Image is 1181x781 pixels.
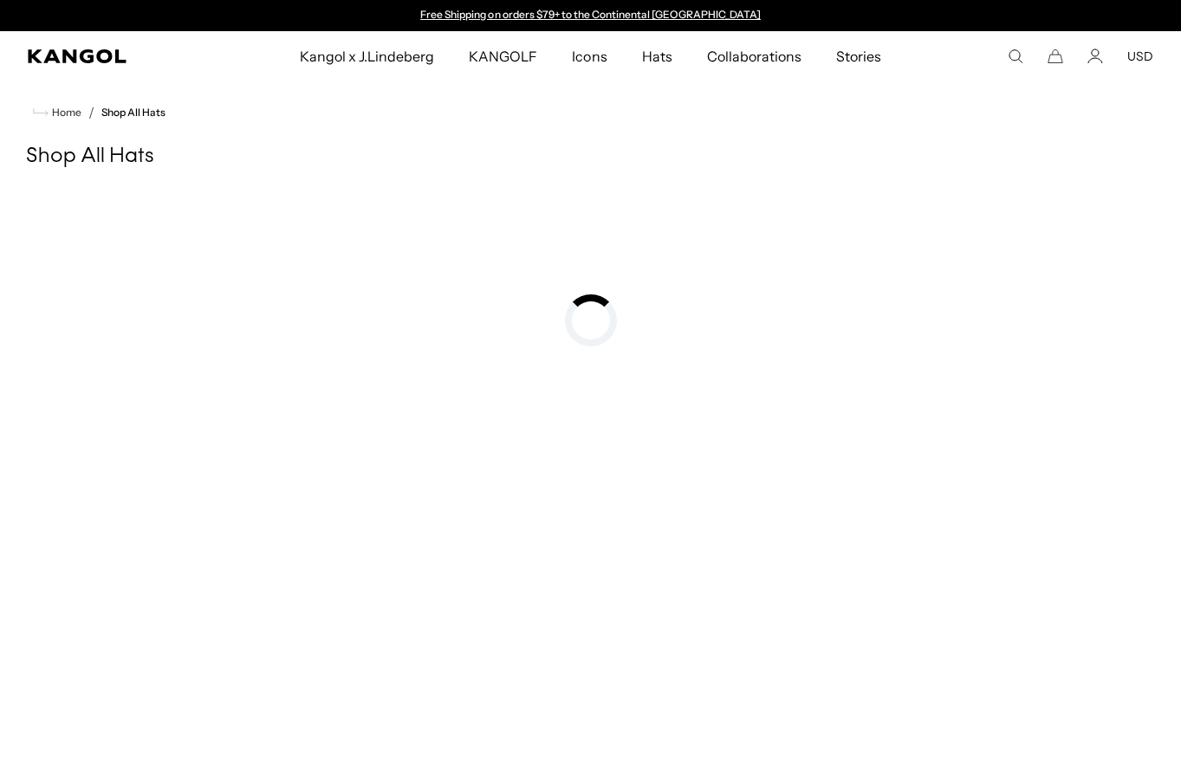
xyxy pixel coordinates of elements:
span: Collaborations [707,31,801,81]
a: Collaborations [690,31,819,81]
h1: Shop All Hats [26,144,1155,170]
span: KANGOLF [469,31,537,81]
a: KANGOLF [451,31,555,81]
a: Home [33,105,81,120]
a: Icons [555,31,624,81]
button: USD [1127,48,1153,64]
li: / [81,102,94,123]
a: Kangol x J.Lindeberg [282,31,452,81]
slideshow-component: Announcement bar [412,9,769,23]
span: Hats [642,31,672,81]
div: 1 of 2 [412,9,769,23]
summary: Search here [1008,48,1023,64]
a: Free Shipping on orders $79+ to the Continental [GEOGRAPHIC_DATA] [420,8,761,21]
button: Cart [1048,48,1063,64]
a: Stories [819,31,899,81]
a: Hats [625,31,690,81]
a: Shop All Hats [101,106,165,119]
span: Home [49,106,81,119]
span: Stories [836,31,881,81]
span: Icons [572,31,607,81]
div: Announcement [412,9,769,23]
span: Kangol x J.Lindeberg [300,31,435,81]
a: Kangol [28,49,198,63]
a: Account [1087,48,1103,64]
